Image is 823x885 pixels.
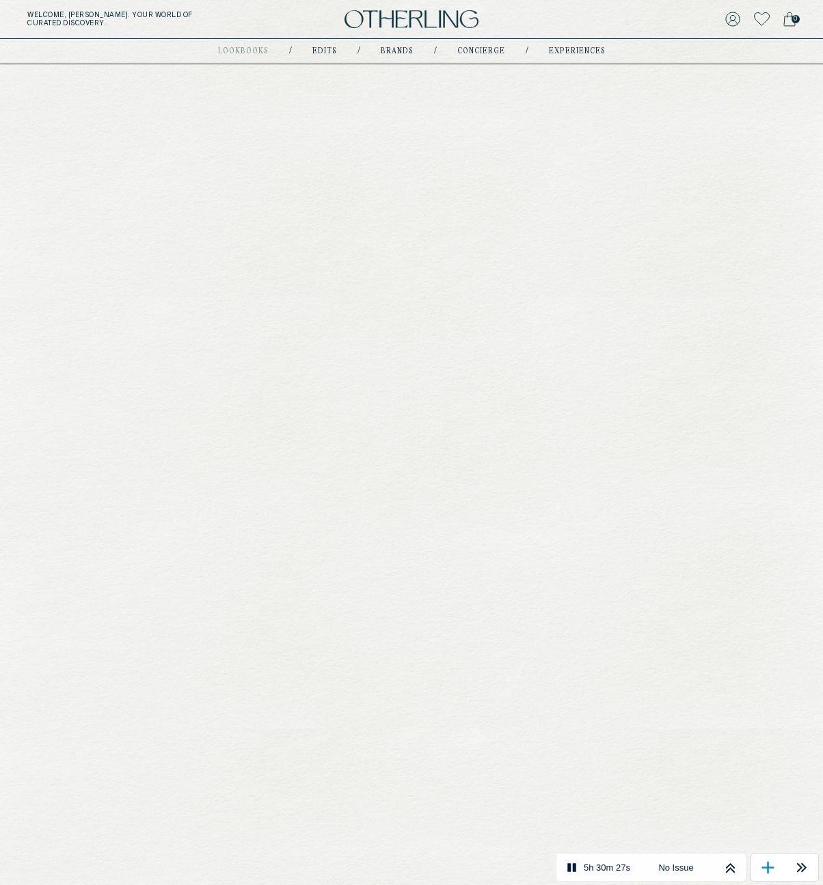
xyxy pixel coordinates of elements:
img: logo [345,10,478,29]
a: 0 [783,10,796,29]
a: Brands [381,48,414,55]
div: / [434,46,437,57]
span: 0 [792,15,800,23]
a: concierge [457,48,505,55]
a: experiences [549,48,606,55]
div: / [357,46,360,57]
a: lookbooks [218,48,269,55]
h5: Welcome, [PERSON_NAME] . Your world of curated discovery. [27,11,258,27]
a: Edits [312,48,337,55]
div: / [289,46,292,57]
div: / [526,46,528,57]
